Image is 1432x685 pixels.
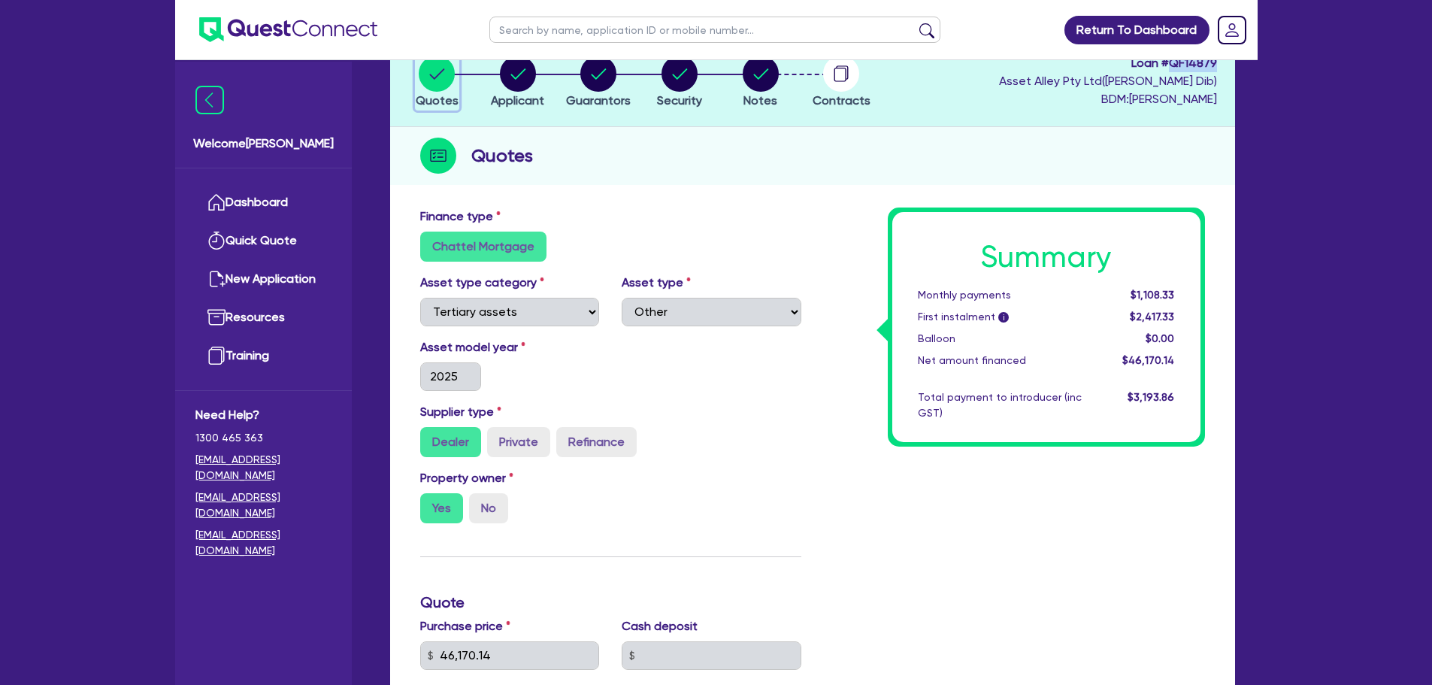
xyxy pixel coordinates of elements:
span: $2,417.33 [1130,311,1174,323]
span: BDM: [PERSON_NAME] [999,90,1217,108]
span: $46,170.14 [1122,354,1174,366]
h1: Summary [918,239,1175,275]
img: training [207,347,226,365]
span: Notes [743,93,777,108]
span: Need Help? [195,406,332,424]
img: quick-quote [207,232,226,250]
a: Quick Quote [195,222,332,260]
span: Guarantors [566,93,631,108]
button: Guarantors [565,55,631,111]
input: Search by name, application ID or mobile number... [489,17,940,43]
span: Security [657,93,702,108]
img: icon-menu-close [195,86,224,114]
span: Loan # QF14879 [999,54,1217,72]
label: Chattel Mortgage [420,232,546,262]
img: quest-connect-logo-blue [199,17,377,42]
img: new-application [207,270,226,288]
a: Dropdown toggle [1213,11,1252,50]
a: [EMAIL_ADDRESS][DOMAIN_NAME] [195,490,332,521]
label: Property owner [420,469,513,487]
label: Dealer [420,427,481,457]
label: No [469,493,508,523]
span: Applicant [491,93,544,108]
div: Net amount financed [907,353,1093,368]
label: Private [487,427,550,457]
span: Contracts [813,93,870,108]
span: Asset Alley Pty Ltd ( [PERSON_NAME] Dib ) [999,74,1217,88]
span: Quotes [416,93,459,108]
a: [EMAIL_ADDRESS][DOMAIN_NAME] [195,527,332,559]
h2: Quotes [471,142,533,169]
a: Dashboard [195,183,332,222]
button: Security [656,55,703,111]
h3: Quote [420,593,801,611]
div: Balloon [907,331,1093,347]
label: Finance type [420,208,501,226]
label: Refinance [556,427,637,457]
a: Training [195,337,332,375]
button: Contracts [812,55,871,111]
a: Return To Dashboard [1064,16,1209,44]
div: Monthly payments [907,287,1093,303]
label: Cash deposit [622,617,698,635]
a: [EMAIL_ADDRESS][DOMAIN_NAME] [195,452,332,483]
div: Total payment to introducer (inc GST) [907,389,1093,421]
a: Resources [195,299,332,337]
img: resources [207,308,226,326]
a: New Application [195,260,332,299]
img: step-icon [420,138,456,174]
label: Yes [420,493,463,523]
button: Notes [742,55,780,111]
span: Welcome [PERSON_NAME] [193,135,334,153]
span: i [998,312,1009,323]
label: Asset type category [420,274,544,292]
label: Purchase price [420,617,510,635]
span: 1300 465 363 [195,430,332,446]
div: First instalment [907,309,1093,325]
label: Asset model year [409,338,611,356]
label: Supplier type [420,403,501,421]
button: Applicant [490,55,545,111]
label: Asset type [622,274,691,292]
span: $0.00 [1146,332,1174,344]
span: $3,193.86 [1128,391,1174,403]
button: Quotes [415,55,459,111]
span: $1,108.33 [1131,289,1174,301]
